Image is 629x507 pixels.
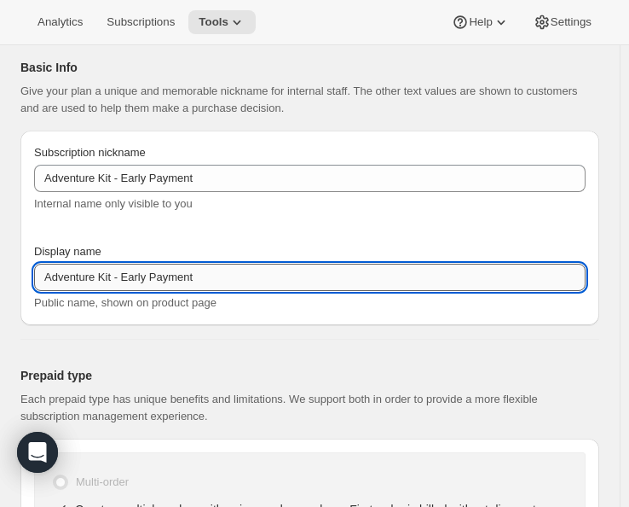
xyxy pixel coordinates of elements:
span: Help [469,15,492,29]
p: Each prepaid type has unique benefits and limitations. We support both in order to provide a more... [20,391,586,425]
span: Subscriptions [107,15,175,29]
span: Subscription nickname [34,146,146,159]
button: Analytics [27,10,93,34]
span: Public name, shown on product page [34,296,216,309]
span: Tools [199,15,228,29]
h2: Basic Info [20,59,586,76]
input: Subscribe & Save [34,165,586,192]
button: Tools [188,10,256,34]
span: Internal name only visible to you [34,197,193,210]
p: Give your plan a unique and memorable nickname for internal staff. The other text values are show... [20,83,586,117]
button: Help [441,10,519,34]
span: Display name [34,245,101,258]
button: Subscriptions [96,10,185,34]
span: Settings [551,15,591,29]
span: Multi-order [76,475,129,488]
span: Analytics [38,15,83,29]
div: Open Intercom Messenger [17,432,58,473]
input: Subscribe & Save [34,264,586,291]
h2: Prepaid type [20,367,586,384]
button: Settings [523,10,602,34]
